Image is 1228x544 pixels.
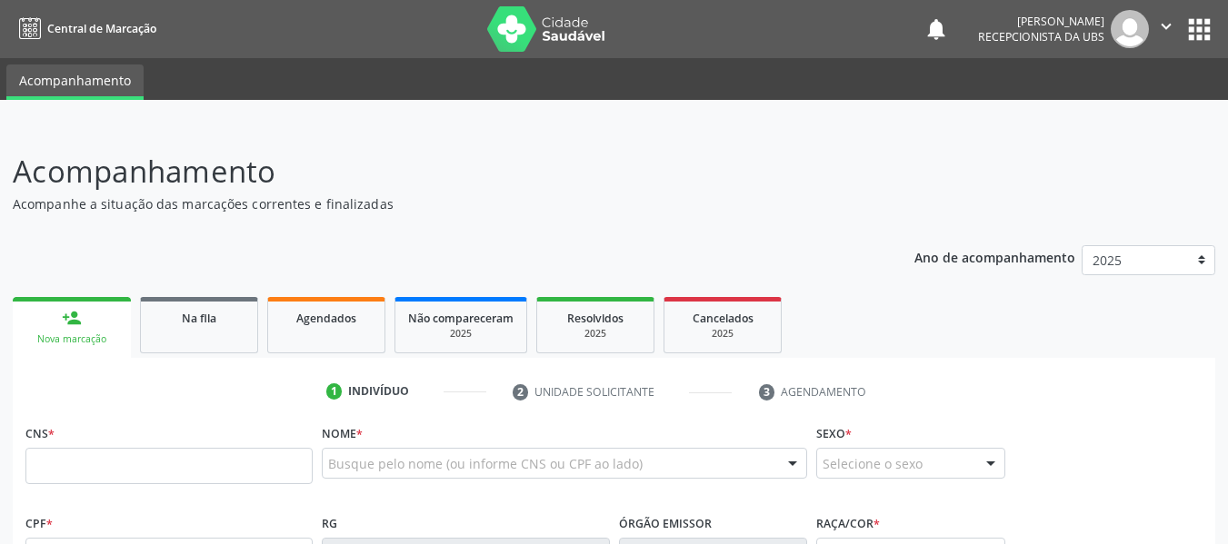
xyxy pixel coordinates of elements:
span: Busque pelo nome (ou informe CNS ou CPF ao lado) [328,454,643,473]
img: img [1111,10,1149,48]
div: person_add [62,308,82,328]
span: Não compareceram [408,311,514,326]
button:  [1149,10,1183,48]
i:  [1156,16,1176,36]
p: Acompanhe a situação das marcações correntes e finalizadas [13,194,854,213]
div: [PERSON_NAME] [978,14,1104,29]
p: Acompanhamento [13,149,854,194]
span: Na fila [182,311,216,326]
label: RG [322,509,337,538]
span: Selecione o sexo [823,454,923,473]
div: 2025 [550,327,641,341]
button: notifications [923,16,949,42]
span: Agendados [296,311,356,326]
label: Órgão emissor [619,509,712,538]
label: CNS [25,420,55,448]
label: Nome [322,420,363,448]
div: Nova marcação [25,332,118,346]
div: 2025 [677,327,768,341]
div: 1 [326,383,343,400]
label: Sexo [816,420,852,448]
p: Ano de acompanhamento [914,245,1075,268]
label: Raça/cor [816,509,880,538]
div: 2025 [408,327,514,341]
a: Central de Marcação [13,14,156,44]
span: Resolvidos [567,311,624,326]
span: Recepcionista da UBS [978,29,1104,45]
a: Acompanhamento [6,64,144,100]
span: Cancelados [693,311,754,326]
button: apps [1183,14,1215,45]
span: Central de Marcação [47,21,156,36]
div: Indivíduo [348,383,409,400]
